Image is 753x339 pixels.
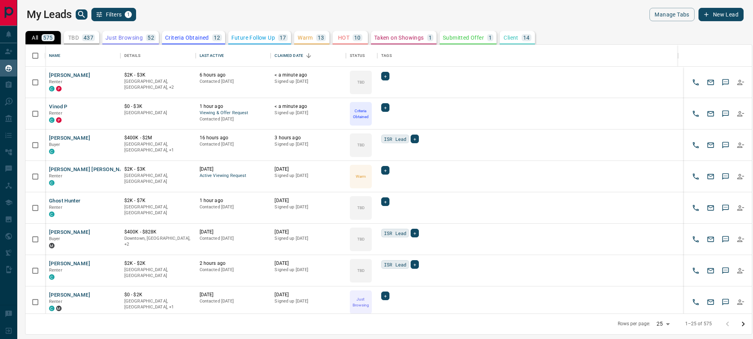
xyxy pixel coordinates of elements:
[200,173,267,179] span: Active Viewing Request
[165,35,209,40] p: Criteria Obtained
[354,35,361,40] p: 10
[200,110,267,117] span: Viewing & Offer Request
[125,12,131,17] span: 1
[49,135,90,142] button: [PERSON_NAME]
[737,235,744,243] svg: Reallocate
[384,166,387,174] span: +
[374,35,424,40] p: Taken on Showings
[49,142,60,147] span: Buyer
[735,171,746,182] button: Reallocate
[692,298,700,306] svg: Call
[720,139,731,151] button: SMS
[49,180,55,186] div: condos.ca
[200,135,267,141] p: 16 hours ago
[690,202,702,214] button: Call
[124,166,192,173] p: $2K - $3K
[49,211,55,217] div: condos.ca
[705,77,717,88] button: Email
[690,108,702,120] button: Call
[735,77,746,88] button: Reallocate
[200,103,267,110] p: 1 hour ago
[489,35,492,40] p: 1
[318,35,324,40] p: 13
[49,268,62,273] span: Renter
[504,35,518,40] p: Client
[737,78,744,86] svg: Reallocate
[275,166,342,173] p: [DATE]
[49,243,55,248] div: mrloft.ca
[381,103,389,112] div: +
[124,235,192,248] p: West End, Toronto
[124,110,192,116] p: [GEOGRAPHIC_DATA]
[618,321,651,327] p: Rows per page:
[722,173,729,180] svg: Sms
[735,316,751,332] button: Go to next page
[381,72,389,80] div: +
[705,296,717,308] button: Email
[56,86,62,91] div: property.ca
[357,236,365,242] p: TBD
[351,296,371,308] p: Just Browsing
[200,260,267,267] p: 2 hours ago
[200,298,267,304] p: Contacted [DATE]
[720,233,731,245] button: SMS
[722,78,729,86] svg: Sms
[707,204,715,212] svg: Email
[200,229,267,235] p: [DATE]
[357,79,365,85] p: TBD
[413,135,416,143] span: +
[124,267,192,279] p: [GEOGRAPHIC_DATA], [GEOGRAPHIC_DATA]
[49,149,55,154] div: condos.ca
[707,298,715,306] svg: Email
[49,236,60,241] span: Buyer
[275,78,342,85] p: Signed up [DATE]
[200,141,267,148] p: Contacted [DATE]
[692,78,700,86] svg: Call
[49,45,61,67] div: Name
[705,108,717,120] button: Email
[84,35,93,40] p: 437
[231,35,275,40] p: Future Follow Up
[690,265,702,277] button: Call
[737,267,744,275] svg: Reallocate
[68,35,79,40] p: TBD
[443,35,484,40] p: Submitted Offer
[196,45,271,67] div: Last Active
[32,35,38,40] p: All
[707,78,715,86] svg: Email
[275,45,303,67] div: Claimed Date
[120,45,196,67] div: Details
[275,141,342,148] p: Signed up [DATE]
[737,298,744,306] svg: Reallocate
[49,166,133,173] button: [PERSON_NAME] [PERSON_NAME]
[705,202,717,214] button: Email
[49,173,62,179] span: Renter
[49,274,55,280] div: condos.ca
[735,296,746,308] button: Reallocate
[381,292,389,300] div: +
[735,202,746,214] button: Reallocate
[705,171,717,182] button: Email
[350,45,365,67] div: Status
[200,45,224,67] div: Last Active
[49,72,90,79] button: [PERSON_NAME]
[200,204,267,210] p: Contacted [DATE]
[49,299,62,304] span: Renter
[280,35,286,40] p: 17
[384,229,406,237] span: ISR Lead
[49,103,67,111] button: Vinod P
[124,173,192,185] p: [GEOGRAPHIC_DATA], [GEOGRAPHIC_DATA]
[105,35,143,40] p: Just Browsing
[56,306,62,311] div: mrloft.ca
[384,292,387,300] span: +
[737,110,744,118] svg: Reallocate
[381,45,392,67] div: Tags
[49,86,55,91] div: condos.ca
[356,173,366,179] p: Warm
[43,35,53,40] p: 575
[271,45,346,67] div: Claimed Date
[124,298,192,310] p: Toronto
[200,166,267,173] p: [DATE]
[275,135,342,141] p: 3 hours ago
[722,110,729,118] svg: Sms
